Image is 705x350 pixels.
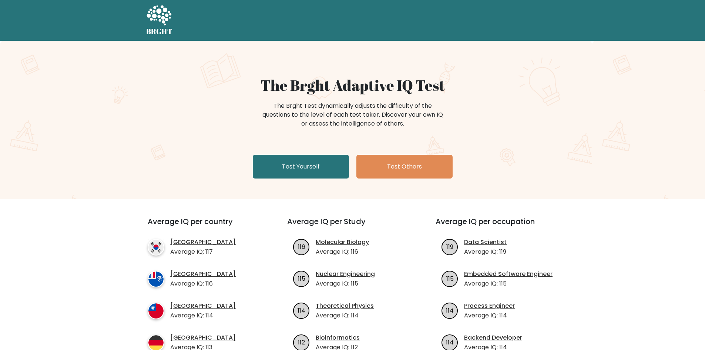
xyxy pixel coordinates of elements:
p: Average IQ: 117 [170,247,236,256]
img: country [148,303,164,319]
h1: The Brght Adaptive IQ Test [172,76,533,94]
a: Molecular Biology [316,238,369,247]
a: [GEOGRAPHIC_DATA] [170,333,236,342]
h3: Average IQ per Study [287,217,418,235]
a: Test Others [356,155,453,179]
img: country [148,271,164,287]
a: Test Yourself [253,155,349,179]
text: 114 [446,306,454,314]
p: Average IQ: 116 [316,247,369,256]
h5: BRGHT [146,27,173,36]
text: 114 [298,306,305,314]
p: Average IQ: 114 [464,311,515,320]
p: Average IQ: 119 [464,247,507,256]
p: Average IQ: 116 [170,279,236,288]
text: 119 [446,242,453,251]
p: Average IQ: 115 [316,279,375,288]
p: Average IQ: 114 [170,311,236,320]
p: Average IQ: 115 [464,279,553,288]
text: 114 [446,338,454,346]
a: Nuclear Engineering [316,270,375,279]
text: 115 [446,274,454,283]
p: Average IQ: 114 [316,311,374,320]
h3: Average IQ per occupation [436,217,566,235]
a: BRGHT [146,3,173,38]
a: [GEOGRAPHIC_DATA] [170,238,236,247]
div: The Brght Test dynamically adjusts the difficulty of the questions to the level of each test take... [260,101,445,128]
a: Embedded Software Engineer [464,270,553,279]
a: Theoretical Physics [316,301,374,310]
a: Data Scientist [464,238,507,247]
a: [GEOGRAPHIC_DATA] [170,270,236,279]
text: 115 [298,274,305,283]
a: Backend Developer [464,333,522,342]
text: 112 [298,338,305,346]
a: [GEOGRAPHIC_DATA] [170,301,236,310]
a: Bioinformatics [316,333,360,342]
text: 116 [298,242,305,251]
img: country [148,239,164,256]
a: Process Engineer [464,301,515,310]
h3: Average IQ per country [148,217,261,235]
